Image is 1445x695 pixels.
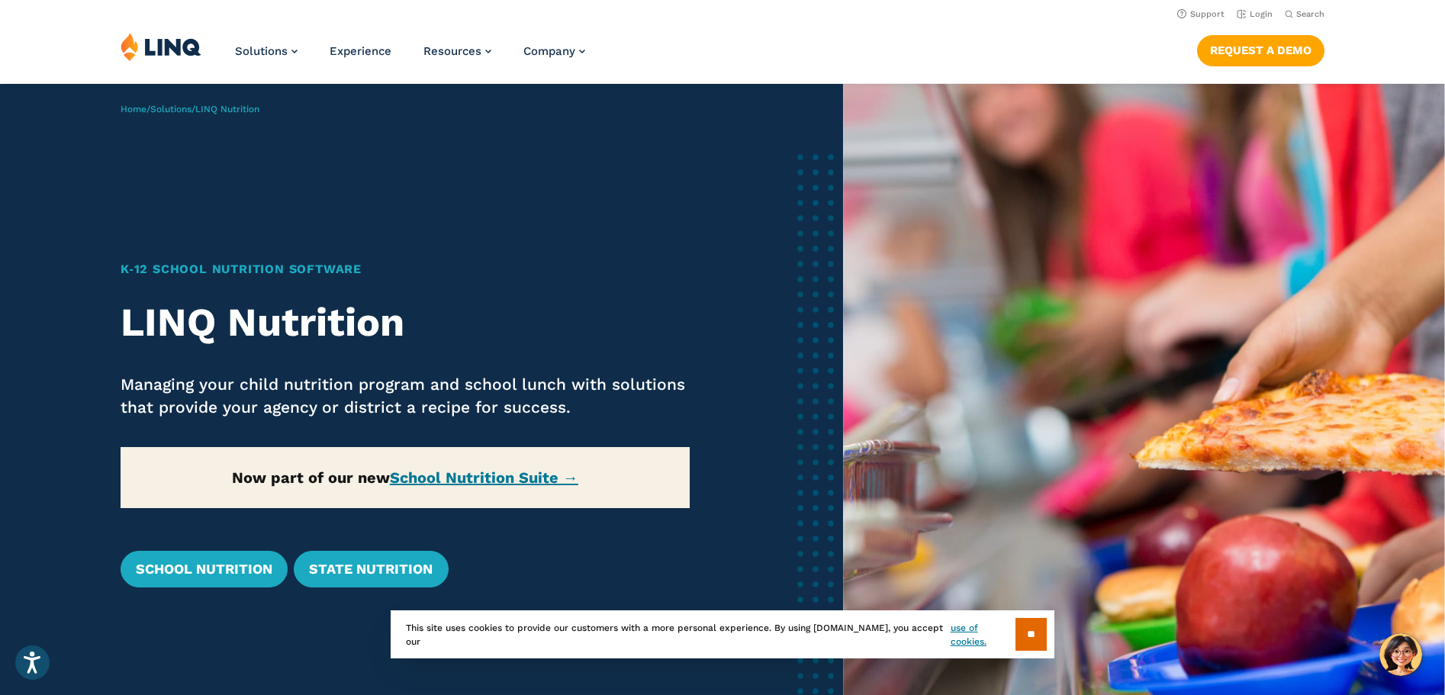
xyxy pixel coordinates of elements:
[294,551,448,587] a: State Nutrition
[423,44,481,58] span: Resources
[121,32,201,61] img: LINQ | K‑12 Software
[423,44,491,58] a: Resources
[121,551,288,587] a: School Nutrition
[1379,633,1422,676] button: Hello, have a question? Let’s chat.
[121,373,690,419] p: Managing your child nutrition program and school lunch with solutions that provide your agency or...
[195,104,259,114] span: LINQ Nutrition
[390,468,578,487] a: School Nutrition Suite →
[523,44,575,58] span: Company
[235,32,585,82] nav: Primary Navigation
[330,44,391,58] a: Experience
[1197,32,1324,66] nav: Button Navigation
[150,104,191,114] a: Solutions
[1237,9,1273,19] a: Login
[235,44,288,58] span: Solutions
[523,44,585,58] a: Company
[232,468,578,487] strong: Now part of our new
[235,44,298,58] a: Solutions
[1285,8,1324,20] button: Open Search Bar
[1177,9,1225,19] a: Support
[121,104,146,114] a: Home
[121,104,259,114] span: / /
[951,621,1015,648] a: use of cookies.
[1197,35,1324,66] a: Request a Demo
[391,610,1054,658] div: This site uses cookies to provide our customers with a more personal experience. By using [DOMAIN...
[121,260,690,278] h1: K‑12 School Nutrition Software
[121,299,404,346] strong: LINQ Nutrition
[1296,9,1324,19] span: Search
